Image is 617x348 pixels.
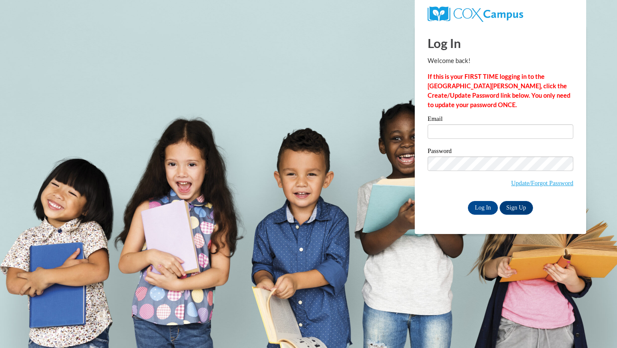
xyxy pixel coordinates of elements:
a: Update/Forgot Password [511,180,573,186]
img: COX Campus [428,6,523,22]
a: Sign Up [500,201,533,215]
label: Password [428,148,573,156]
strong: If this is your FIRST TIME logging in to the [GEOGRAPHIC_DATA][PERSON_NAME], click the Create/Upd... [428,73,570,108]
h1: Log In [428,34,573,52]
p: Welcome back! [428,56,573,66]
a: COX Campus [428,10,523,17]
input: Log In [468,201,498,215]
label: Email [428,116,573,124]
